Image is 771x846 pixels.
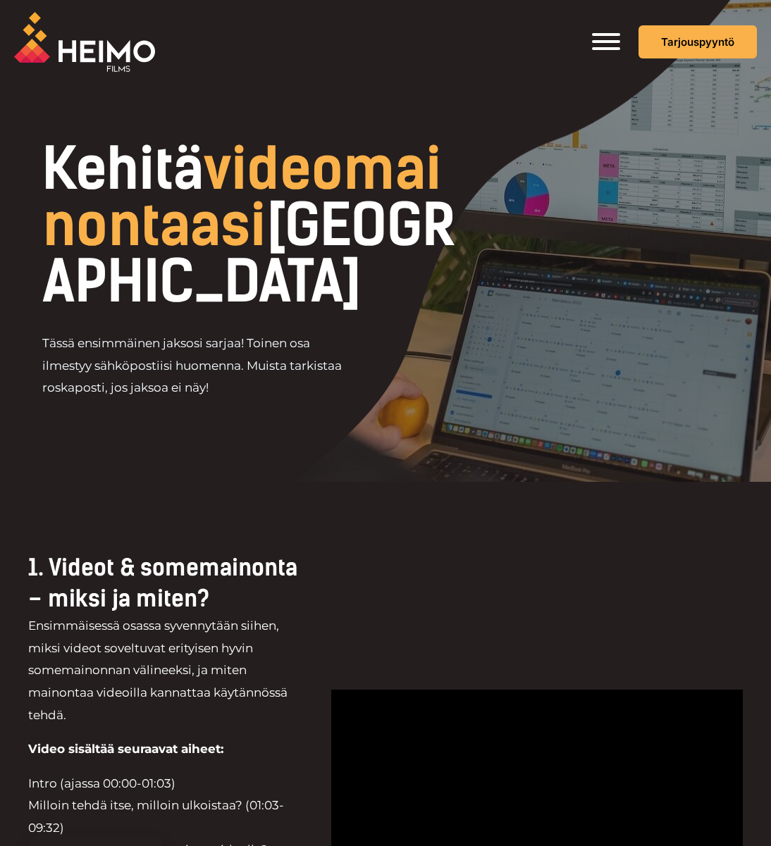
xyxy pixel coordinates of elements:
[28,742,223,756] strong: Video sisältää seuraavat aiheet:
[28,615,303,726] p: Ensimmäisessä osassa syvennytään siihen, miksi videot soveltuvat erityisen hyvin somemainonnan vä...
[42,141,457,310] h1: Kehitä [GEOGRAPHIC_DATA]
[14,12,155,72] img: Heimo Filmsin logo
[28,552,303,616] h3: 1. Videot & somemainonta – miksi ja miten?
[42,135,441,259] span: videomainontaasi
[592,33,620,50] button: Toggle Menu
[42,332,361,399] p: Tässä ensimmäinen jaksosi sarjaa! Toinen osa ilmestyy sähköpostiisi huomenna. Muista tarkistaa ro...
[639,25,757,58] a: Tarjouspyyntö
[581,27,631,56] aside: Header Widget 1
